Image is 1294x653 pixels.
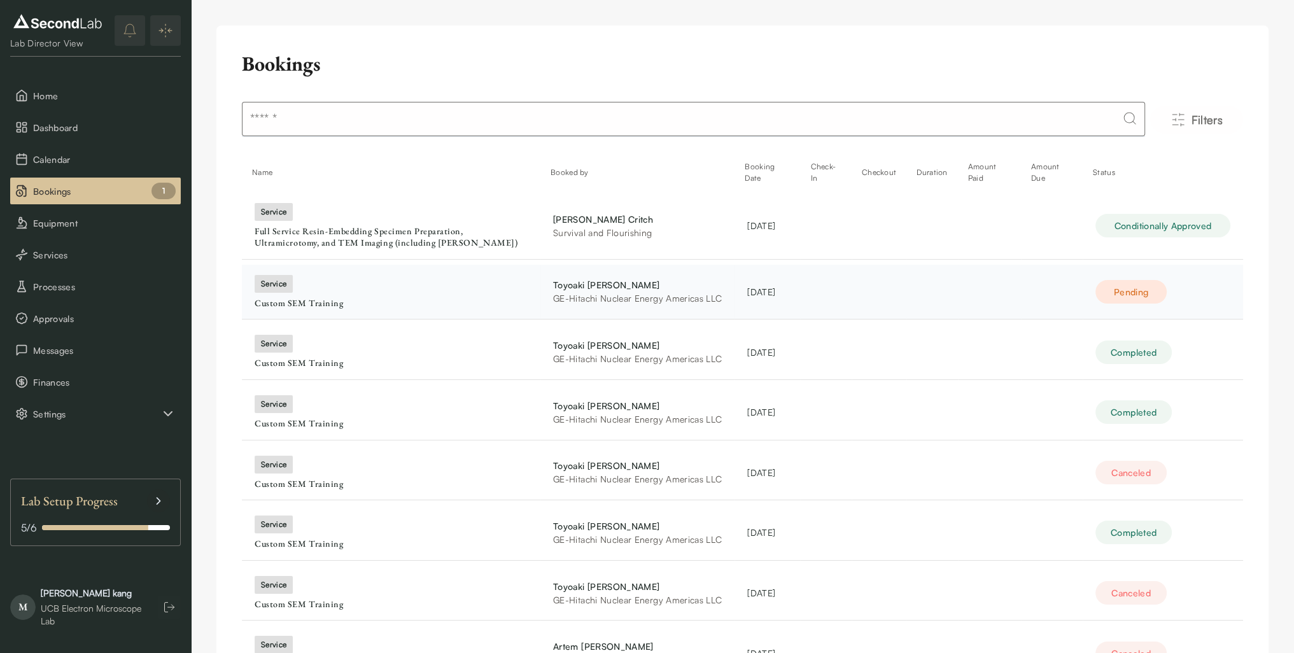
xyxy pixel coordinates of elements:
th: Booked by [540,157,735,188]
button: Calendar [10,146,181,172]
th: Name [242,157,540,188]
button: Processes [10,273,181,300]
button: Messages [10,337,181,363]
div: GE-Hitachi Nuclear Energy Americas LLC [553,472,722,486]
div: Survival and Flourishing [553,226,722,239]
div: [DATE] [747,586,787,600]
div: GE-Hitachi Nuclear Energy Americas LLC [553,412,722,426]
th: Booking Date [735,157,800,188]
div: [DATE] [747,526,787,539]
a: serviceCustom SEM Training [255,275,528,309]
div: service [255,395,293,413]
div: Toyoaki [PERSON_NAME] [553,399,722,412]
button: Equipment [10,209,181,236]
th: Amount Due [1021,157,1083,188]
div: GE-Hitachi Nuclear Energy Americas LLC [553,533,722,546]
span: M [10,594,36,620]
button: Filters [1150,106,1243,134]
div: Settings sub items [10,400,181,427]
th: Duration [906,157,957,188]
div: Toyoaki [PERSON_NAME] [553,278,722,291]
div: Custom SEM Training [255,418,528,430]
span: Messages [33,344,176,357]
div: [DATE] [747,285,787,298]
a: serviceCustom SEM Training [255,576,528,610]
div: GE-Hitachi Nuclear Energy Americas LLC [553,593,722,607]
div: service [255,456,293,474]
div: 1 [151,183,176,199]
div: [DATE] [747,346,787,359]
span: Settings [33,407,160,421]
button: Finances [10,369,181,395]
a: serviceCustom SEM Training [255,456,528,490]
button: Home [10,82,181,109]
li: Bookings [10,178,181,204]
div: Full Service Resin-Embedding Specimen Preparation, Ultramicrotomy, and TEM Imaging (including [PE... [255,226,528,248]
a: serviceCustom SEM Training [255,335,528,369]
div: service [255,275,293,293]
div: Conditionally Approved [1095,214,1230,237]
div: Pending [1095,280,1167,304]
div: Custom SEM Training [255,599,528,610]
div: [DATE] [747,405,787,419]
div: service [255,576,293,594]
div: Toyoaki [PERSON_NAME] [553,339,722,352]
button: Bookings 1 pending [10,178,181,204]
a: serviceCustom SEM Training [255,395,528,430]
button: Services [10,241,181,268]
div: GE-Hitachi Nuclear Energy Americas LLC [553,352,722,365]
div: GE-Hitachi Nuclear Energy Americas LLC [553,291,722,305]
div: Custom SEM Training [255,358,528,369]
div: Canceled [1095,461,1167,484]
div: service [255,203,293,221]
th: Check-In [800,157,851,188]
div: Toyoaki [PERSON_NAME] [553,459,722,472]
div: service [255,516,293,533]
a: serviceCustom SEM Training [255,516,528,550]
button: Settings [10,400,181,427]
h2: Bookings [242,51,321,76]
div: [DATE] [747,219,787,232]
div: Artem [PERSON_NAME] [553,640,722,653]
span: Processes [33,280,176,293]
div: Toyoaki [PERSON_NAME] [553,519,722,533]
div: [PERSON_NAME] Critch [553,213,722,226]
div: Completed [1095,400,1172,424]
div: Custom SEM Training [255,298,528,309]
div: Canceled [1095,581,1167,605]
img: logo [10,11,105,32]
span: Approvals [33,312,176,325]
div: [PERSON_NAME] kang [41,587,145,600]
button: Expand/Collapse sidebar [150,15,181,46]
span: Finances [33,376,176,389]
th: Amount Paid [958,157,1021,188]
span: Lab Setup Progress [21,489,118,512]
div: Lab Director View [10,37,105,50]
div: [DATE] [747,466,787,479]
div: Completed [1095,521,1172,544]
span: Home [33,89,176,102]
span: Calendar [33,153,176,166]
div: Completed [1095,341,1172,364]
button: Dashboard [10,114,181,141]
button: Approvals [10,305,181,332]
th: Status [1083,157,1243,188]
